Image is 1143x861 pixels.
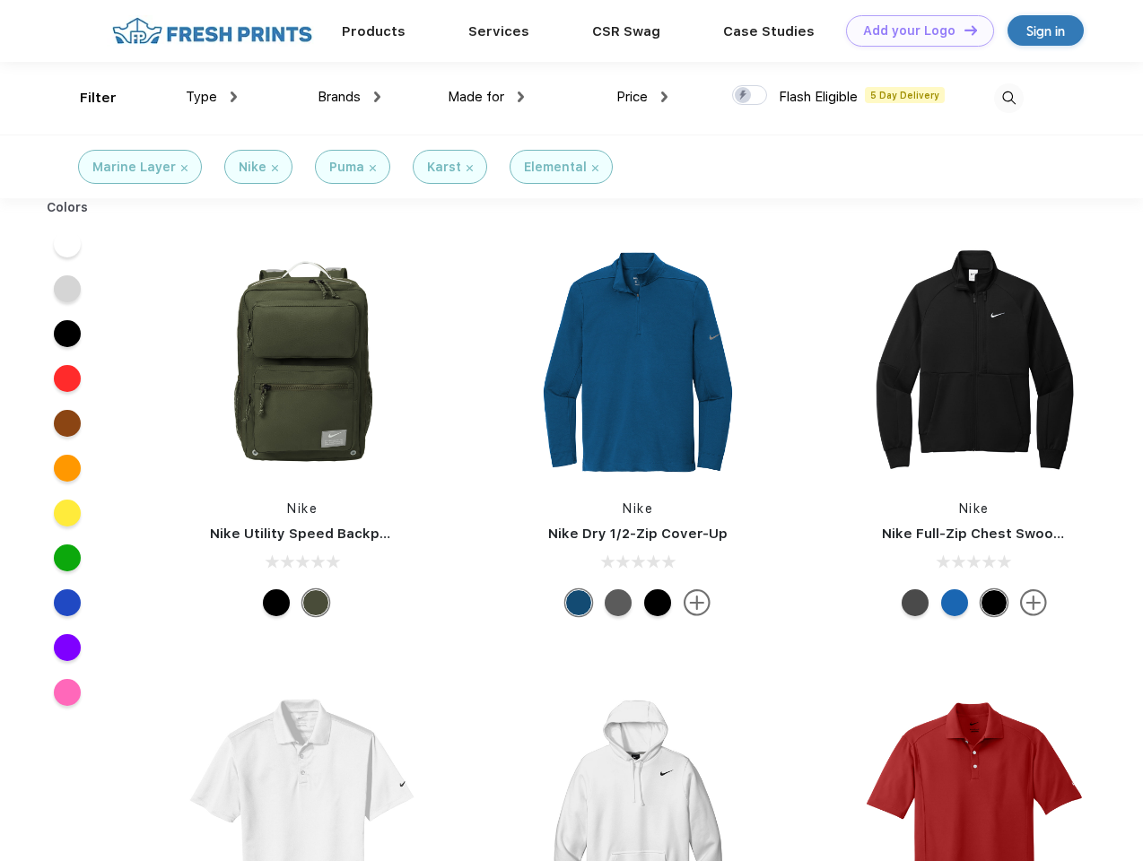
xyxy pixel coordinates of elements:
span: 5 Day Delivery [865,87,945,103]
span: Flash Eligible [779,89,858,105]
img: filter_cancel.svg [272,165,278,171]
a: Nike Utility Speed Backpack [210,526,404,542]
a: CSR Swag [592,23,660,39]
img: dropdown.png [661,91,667,102]
img: desktop_search.svg [994,83,1024,113]
span: Price [616,89,648,105]
img: filter_cancel.svg [181,165,188,171]
div: Black Heather [605,589,632,616]
div: Royal [941,589,968,616]
a: Nike [959,501,990,516]
div: Colors [33,198,102,217]
img: filter_cancel.svg [592,165,598,171]
div: Add your Logo [863,23,955,39]
div: Gym Blue [565,589,592,616]
span: Type [186,89,217,105]
img: dropdown.png [518,91,524,102]
div: Black [644,589,671,616]
img: DT [964,25,977,35]
div: Elemental [524,158,587,177]
img: filter_cancel.svg [370,165,376,171]
img: func=resize&h=266 [519,243,757,482]
img: func=resize&h=266 [855,243,1094,482]
span: Brands [318,89,361,105]
div: Nike [239,158,266,177]
span: Made for [448,89,504,105]
img: dropdown.png [374,91,380,102]
img: fo%20logo%202.webp [107,15,318,47]
a: Nike [287,501,318,516]
img: func=resize&h=266 [183,243,422,482]
a: Nike Dry 1/2-Zip Cover-Up [548,526,728,542]
div: Marine Layer [92,158,176,177]
div: Karst [427,158,461,177]
div: Puma [329,158,364,177]
div: Black [981,589,1008,616]
div: Sign in [1026,21,1065,41]
div: Cargo Khaki [302,589,329,616]
a: Services [468,23,529,39]
div: Anthracite [902,589,929,616]
img: filter_cancel.svg [467,165,473,171]
a: Nike [623,501,653,516]
a: Products [342,23,406,39]
div: Black [263,589,290,616]
div: Filter [80,88,117,109]
img: dropdown.png [231,91,237,102]
img: more.svg [1020,589,1047,616]
img: more.svg [684,589,711,616]
a: Sign in [1008,15,1084,46]
a: Nike Full-Zip Chest Swoosh Jacket [882,526,1121,542]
